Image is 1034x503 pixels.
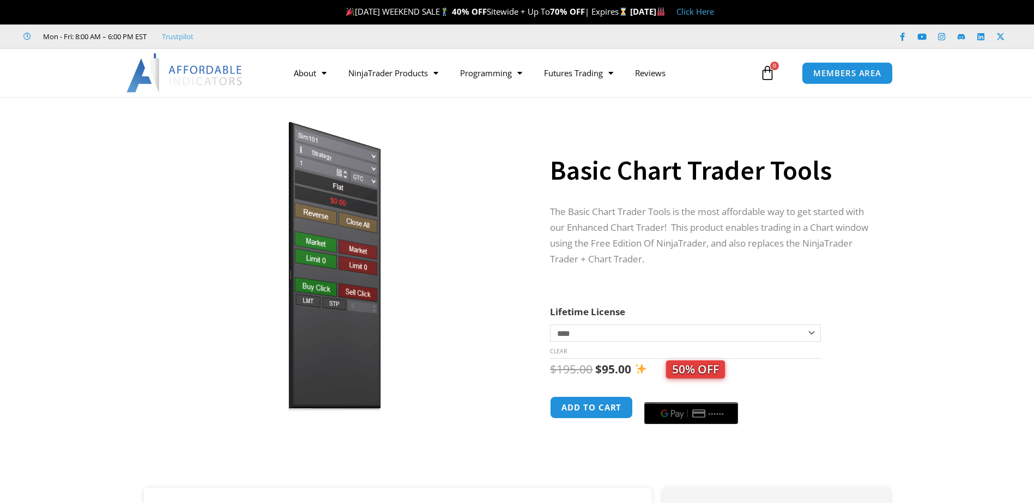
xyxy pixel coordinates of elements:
[550,305,625,318] label: Lifetime License
[619,8,627,16] img: ⌛
[813,69,881,77] span: MEMBERS AREA
[635,363,646,375] img: ✨
[770,62,779,70] span: 0
[449,60,533,85] a: Programming
[283,60,337,85] a: About
[550,361,557,377] span: $
[630,6,666,17] strong: [DATE]
[337,60,449,85] a: NinjaTrader Products
[624,60,676,85] a: Reviews
[40,30,147,43] span: Mon - Fri: 8:00 AM – 6:00 PM EST
[743,57,791,89] a: 0
[709,410,725,418] text: ••••••
[162,30,194,43] a: Trustpilot
[343,6,630,17] span: [DATE] WEEKEND SALE Sitewide + Up To | Expires
[550,151,868,189] h1: Basic Chart Trader Tools
[676,6,714,17] a: Click Here
[550,396,633,419] button: Add to cart
[802,62,893,84] a: MEMBERS AREA
[550,361,592,377] bdi: 195.00
[666,360,725,378] span: 50% OFF
[126,53,244,93] img: LogoAI | Affordable Indicators – NinjaTrader
[159,116,510,417] img: BasicTools
[550,6,585,17] strong: 70% OFF
[533,60,624,85] a: Futures Trading
[346,8,354,16] img: 🎉
[550,433,868,443] iframe: PayPal Message 1
[595,361,631,377] bdi: 95.00
[550,204,868,267] p: The Basic Chart Trader Tools is the most affordable way to get started with our Enhanced Chart Tr...
[642,395,740,396] iframe: Secure payment input frame
[283,60,757,85] nav: Menu
[550,347,567,355] a: Clear options
[657,8,665,16] img: 🏭
[595,361,602,377] span: $
[452,6,487,17] strong: 40% OFF
[440,8,449,16] img: 🏌️‍♂️
[644,402,738,424] button: Buy with GPay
